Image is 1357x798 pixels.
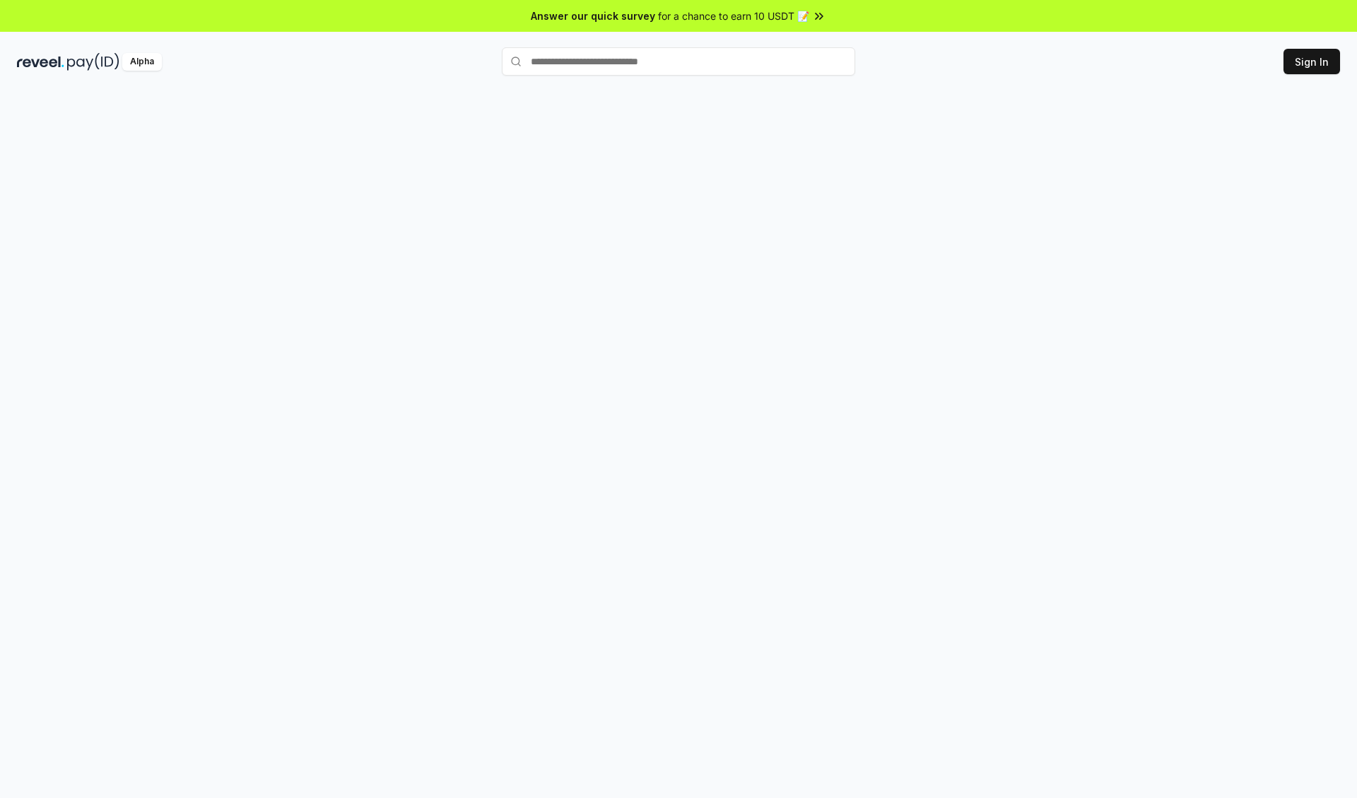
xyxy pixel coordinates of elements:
div: Alpha [122,53,162,71]
img: pay_id [67,53,119,71]
img: reveel_dark [17,53,64,71]
button: Sign In [1283,49,1340,74]
span: for a chance to earn 10 USDT 📝 [658,8,809,23]
span: Answer our quick survey [531,8,655,23]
